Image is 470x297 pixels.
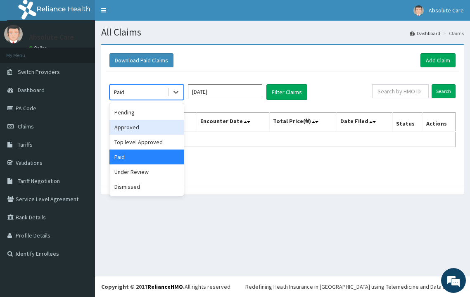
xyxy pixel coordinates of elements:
div: Chat with us now [43,46,139,57]
span: Switch Providers [18,68,60,76]
span: Tariff Negotiation [18,177,60,185]
span: Tariffs [18,141,33,148]
div: Minimize live chat window [135,4,155,24]
a: Online [29,45,49,51]
button: Filter Claims [266,84,307,100]
div: Top level Approved [109,135,184,150]
img: User Image [4,25,23,43]
div: Paid [114,88,124,96]
input: Search by HMO ID [372,84,429,98]
div: Dismissed [109,179,184,194]
span: We're online! [48,93,114,177]
span: Absolute Care [429,7,464,14]
div: Redefining Heath Insurance in [GEOGRAPHIC_DATA] using Telemedicine and Data Science! [245,283,464,291]
a: Dashboard [410,30,440,37]
a: RelianceHMO [147,283,183,290]
a: Add Claim [420,53,456,67]
p: Absolute Care [29,33,74,41]
th: Actions [423,113,456,132]
textarea: Type your message and hit 'Enter' [4,204,157,233]
div: Under Review [109,164,184,179]
div: Paid [109,150,184,164]
th: Date Filed [337,113,393,132]
span: Claims [18,123,34,130]
input: Select Month and Year [188,84,262,99]
div: Approved [109,120,184,135]
th: Total Price(₦) [270,113,337,132]
strong: Copyright © 2017 . [101,283,185,290]
th: Status [393,113,423,132]
input: Search [432,84,456,98]
img: d_794563401_company_1708531726252_794563401 [15,41,33,62]
th: Encounter Date [197,113,269,132]
span: Dashboard [18,86,45,94]
li: Claims [441,30,464,37]
button: Download Paid Claims [109,53,173,67]
img: User Image [413,5,424,16]
h1: All Claims [101,27,464,38]
div: Pending [109,105,184,120]
footer: All rights reserved. [95,276,470,297]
